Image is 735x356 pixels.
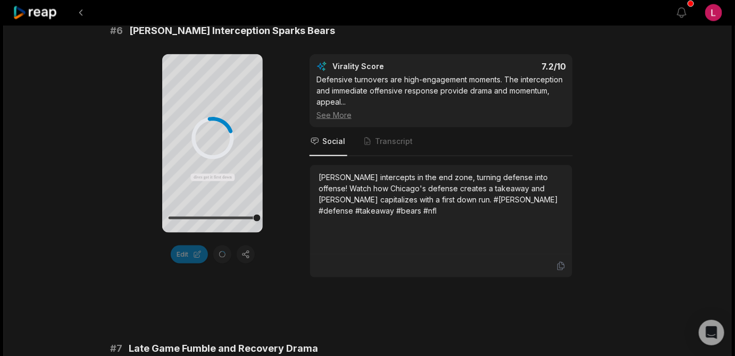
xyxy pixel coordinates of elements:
[452,61,566,72] div: 7.2 /10
[322,136,345,147] span: Social
[171,245,208,264] button: Edit
[316,74,566,121] div: Defensive turnovers are high-engagement moments. The interception and immediate offensive respons...
[332,61,447,72] div: Virality Score
[375,136,413,147] span: Transcript
[699,320,724,345] div: Open Intercom Messenger
[310,128,573,156] nav: Tabs
[129,23,335,38] span: [PERSON_NAME] Interception Sparks Bears
[110,23,123,38] span: # 6
[316,109,566,121] div: See More
[319,172,564,216] div: [PERSON_NAME] intercepts in the end zone, turning defense into offense! Watch how Chicago's defen...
